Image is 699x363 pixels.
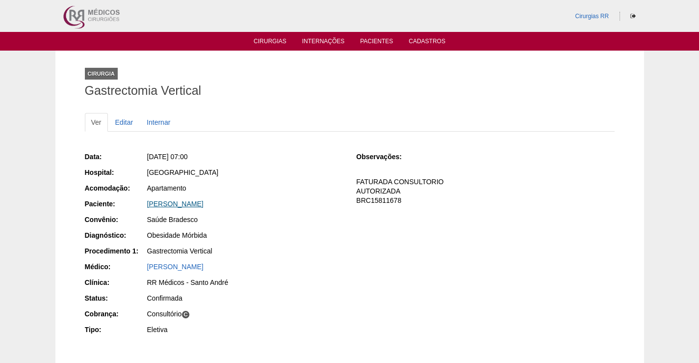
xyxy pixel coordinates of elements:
div: Tipo: [85,325,146,335]
span: [DATE] 07:00 [147,153,188,161]
div: Médico: [85,262,146,272]
a: [PERSON_NAME] [147,263,204,271]
span: C [181,310,190,319]
div: Saúde Bradesco [147,215,343,224]
div: Cirurgia [85,68,118,80]
a: Ver [85,113,108,132]
a: Cirurgias [254,38,286,48]
div: Procedimento 1: [85,246,146,256]
a: Cadastros [409,38,445,48]
a: Editar [109,113,140,132]
div: Cobrança: [85,309,146,319]
div: [GEOGRAPHIC_DATA] [147,168,343,177]
h1: Gastrectomia Vertical [85,84,615,97]
div: Convênio: [85,215,146,224]
a: Internar [140,113,177,132]
div: Apartamento [147,183,343,193]
a: [PERSON_NAME] [147,200,204,208]
div: RR Médicos - Santo André [147,278,343,287]
div: Data: [85,152,146,162]
div: Acomodação: [85,183,146,193]
div: Observações: [356,152,417,162]
div: Confirmada [147,293,343,303]
div: Gastrectomia Vertical [147,246,343,256]
a: Pacientes [360,38,393,48]
div: Clínica: [85,278,146,287]
i: Sair [630,13,636,19]
p: FATURADA CONSULTORIO AUTORIZADA BRC15811678 [356,177,614,205]
div: Obesidade Mórbida [147,230,343,240]
div: Paciente: [85,199,146,209]
div: Hospital: [85,168,146,177]
div: Eletiva [147,325,343,335]
a: Cirurgias RR [575,13,609,20]
div: Status: [85,293,146,303]
div: Consultório [147,309,343,319]
div: Diagnóstico: [85,230,146,240]
a: Internações [302,38,345,48]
